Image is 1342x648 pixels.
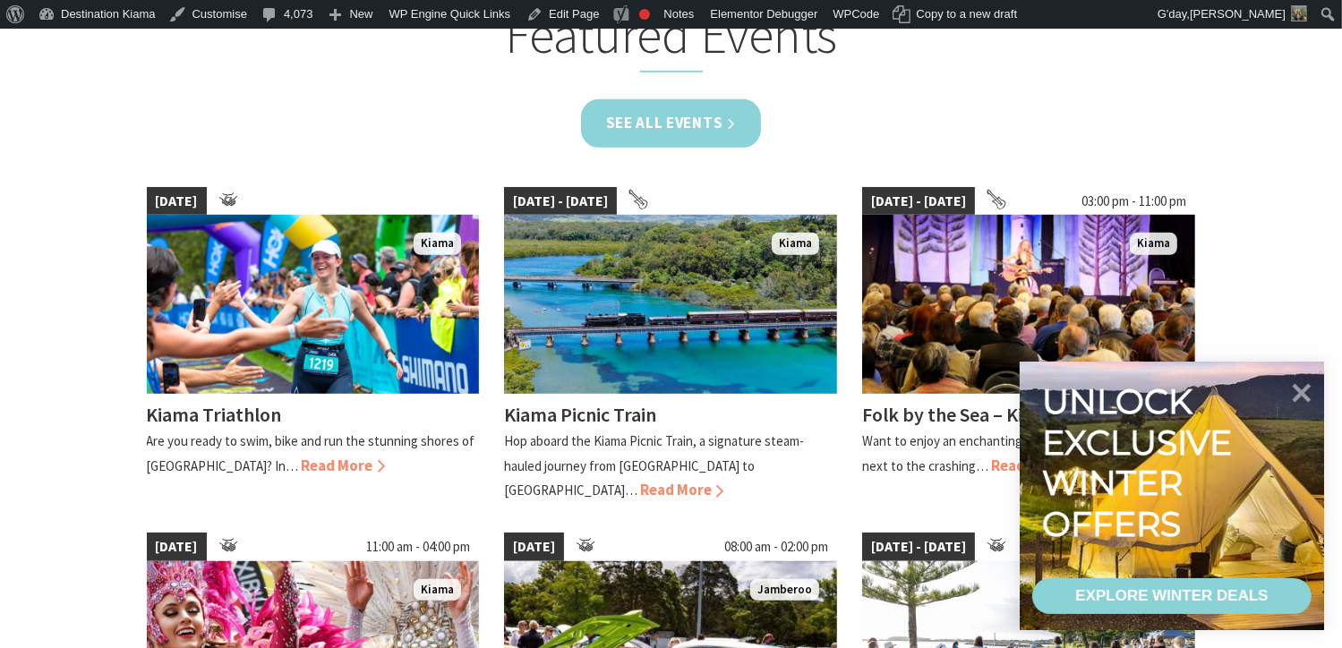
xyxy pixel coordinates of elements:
[504,402,656,427] h4: Kiama Picnic Train
[504,432,804,498] p: Hop aboard the Kiama Picnic Train, a signature steam-hauled journey from [GEOGRAPHIC_DATA] to [GE...
[715,533,837,561] span: 08:00 am - 02:00 pm
[147,187,480,502] a: [DATE] kiamatriathlon Kiama Kiama Triathlon Are you ready to swim, bike and run the stunning shor...
[639,9,650,20] div: Focus keyphrase not set
[504,187,837,502] a: [DATE] - [DATE] Kiama Picnic Train Kiama Kiama Picnic Train Hop aboard the Kiama Picnic Train, a ...
[1032,578,1312,614] a: EXPLORE WINTER DEALS
[862,215,1195,394] img: Folk by the Sea - Showground Pavilion
[414,579,461,601] span: Kiama
[1190,7,1286,21] span: [PERSON_NAME]
[1075,578,1268,614] div: EXPLORE WINTER DEALS
[504,533,564,561] span: [DATE]
[581,99,762,147] a: See all Events
[772,233,819,255] span: Kiama
[147,402,282,427] h4: Kiama Triathlon
[504,215,837,394] img: Kiama Picnic Train
[640,480,723,499] span: Read More
[357,533,479,561] span: 11:00 am - 04:00 pm
[321,4,1022,73] h2: Featured Events
[504,187,617,216] span: [DATE] - [DATE]
[1042,381,1240,544] div: Unlock exclusive winter offers
[862,187,975,216] span: [DATE] - [DATE]
[862,533,975,561] span: [DATE] - [DATE]
[750,579,819,601] span: Jamberoo
[414,233,461,255] span: Kiama
[147,215,480,394] img: kiamatriathlon
[147,533,207,561] span: [DATE]
[862,187,1195,502] a: [DATE] - [DATE] 03:00 pm - 11:00 pm Folk by the Sea - Showground Pavilion Kiama Folk by the Sea –...
[1073,187,1195,216] span: 03:00 pm - 11:00 pm
[862,432,1195,473] p: Want to enjoy an enchanting variety of music sessions right next to the crashing…
[147,187,207,216] span: [DATE]
[302,456,385,475] span: Read More
[1291,5,1307,21] img: Theresa-Mullan-1-30x30.png
[1130,233,1177,255] span: Kiama
[991,456,1074,475] span: Read More
[147,432,475,473] p: Are you ready to swim, bike and run the stunning shores of [GEOGRAPHIC_DATA]? In…
[862,402,1059,427] h4: Folk by the Sea – Kiama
